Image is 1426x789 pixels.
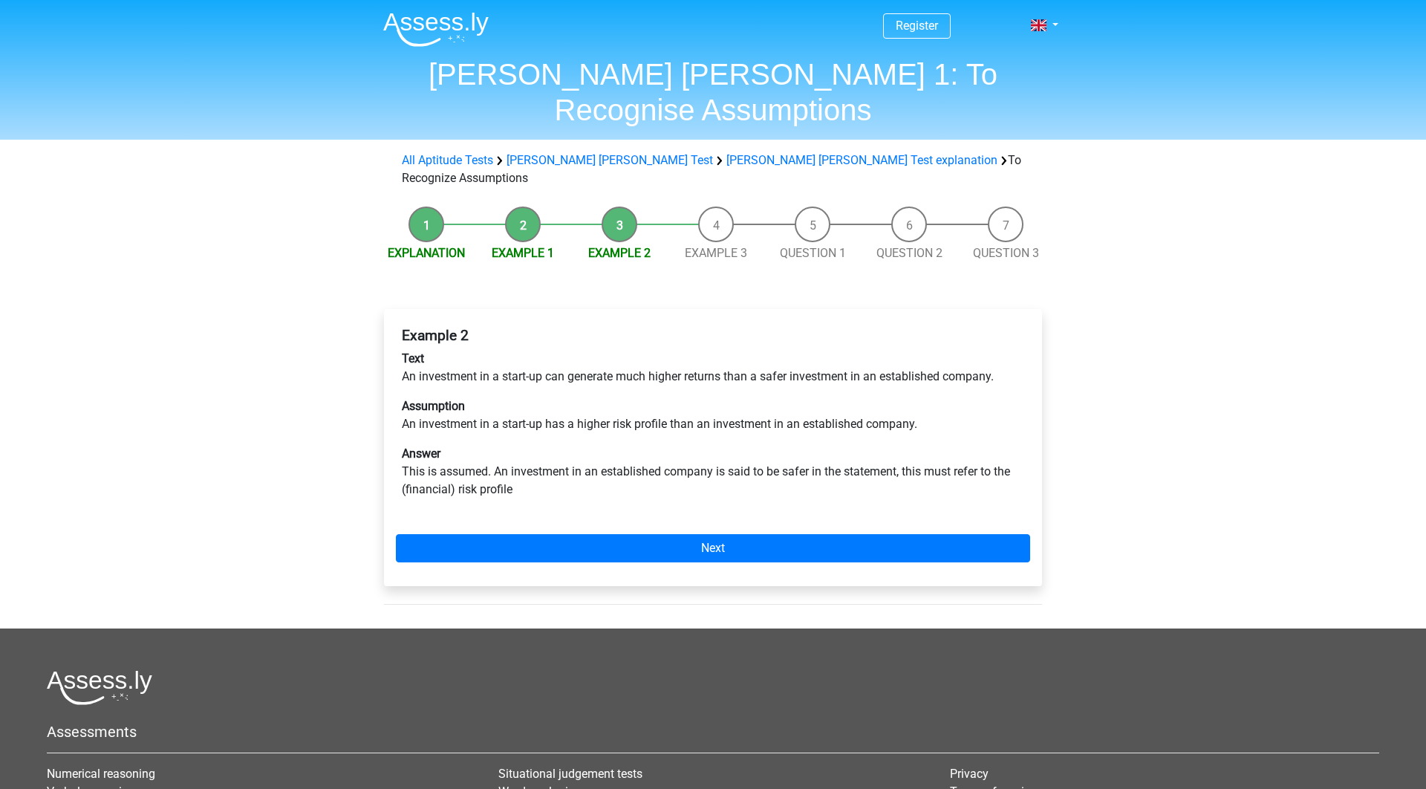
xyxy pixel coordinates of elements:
p: An investment in a start-up has a higher risk profile than an investment in an established company. [402,397,1024,433]
p: An investment in a start-up can generate much higher returns than a safer investment in an establ... [402,350,1024,386]
p: This is assumed. An investment in an established company is said to be safer in the statement, th... [402,445,1024,499]
a: Example 1 [492,246,554,260]
b: Example 2 [402,327,469,344]
img: Assessly logo [47,670,152,705]
a: Situational judgement tests [498,767,642,781]
b: Assumption [402,399,465,413]
a: Question 3 [973,246,1039,260]
a: Register [896,19,938,33]
a: Numerical reasoning [47,767,155,781]
a: Privacy [950,767,989,781]
img: Assessly [383,12,489,47]
b: Answer [402,447,440,461]
h5: Assessments [47,723,1379,741]
a: Question 1 [780,246,846,260]
b: Text [402,351,424,366]
a: All Aptitude Tests [402,153,493,167]
a: Next [396,534,1030,562]
div: To Recognize Assumptions [396,152,1030,187]
a: Question 2 [876,246,942,260]
a: Explanation [388,246,465,260]
a: Example 3 [685,246,747,260]
a: [PERSON_NAME] [PERSON_NAME] Test [507,153,713,167]
a: [PERSON_NAME] [PERSON_NAME] Test explanation [726,153,997,167]
h1: [PERSON_NAME] [PERSON_NAME] 1: To Recognise Assumptions [371,56,1055,128]
a: Example 2 [588,246,651,260]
